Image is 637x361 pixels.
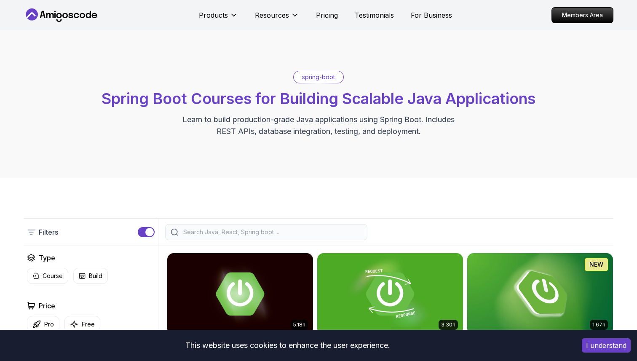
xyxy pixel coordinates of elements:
[255,10,289,20] p: Resources
[441,321,455,328] p: 3.30h
[293,321,305,328] p: 5.18h
[255,10,299,27] button: Resources
[552,8,613,23] p: Members Area
[199,10,228,20] p: Products
[27,268,68,284] button: Course
[411,10,452,20] a: For Business
[27,316,59,332] button: Pro
[582,338,631,353] button: Accept cookies
[592,321,605,328] p: 1.67h
[589,260,603,269] p: NEW
[467,253,613,335] img: Spring Boot for Beginners card
[302,73,335,81] p: spring-boot
[82,320,95,329] p: Free
[177,114,460,137] p: Learn to build production-grade Java applications using Spring Boot. Includes REST APIs, database...
[43,272,63,280] p: Course
[355,10,394,20] a: Testimonials
[167,253,313,335] img: Advanced Spring Boot card
[73,268,108,284] button: Build
[6,336,569,355] div: This website uses cookies to enhance the user experience.
[316,10,338,20] a: Pricing
[39,301,55,311] h2: Price
[102,89,535,108] span: Spring Boot Courses for Building Scalable Java Applications
[39,227,58,237] p: Filters
[64,316,100,332] button: Free
[317,253,463,335] img: Building APIs with Spring Boot card
[44,320,54,329] p: Pro
[199,10,238,27] button: Products
[182,228,362,236] input: Search Java, React, Spring boot ...
[39,253,55,263] h2: Type
[89,272,102,280] p: Build
[551,7,613,23] a: Members Area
